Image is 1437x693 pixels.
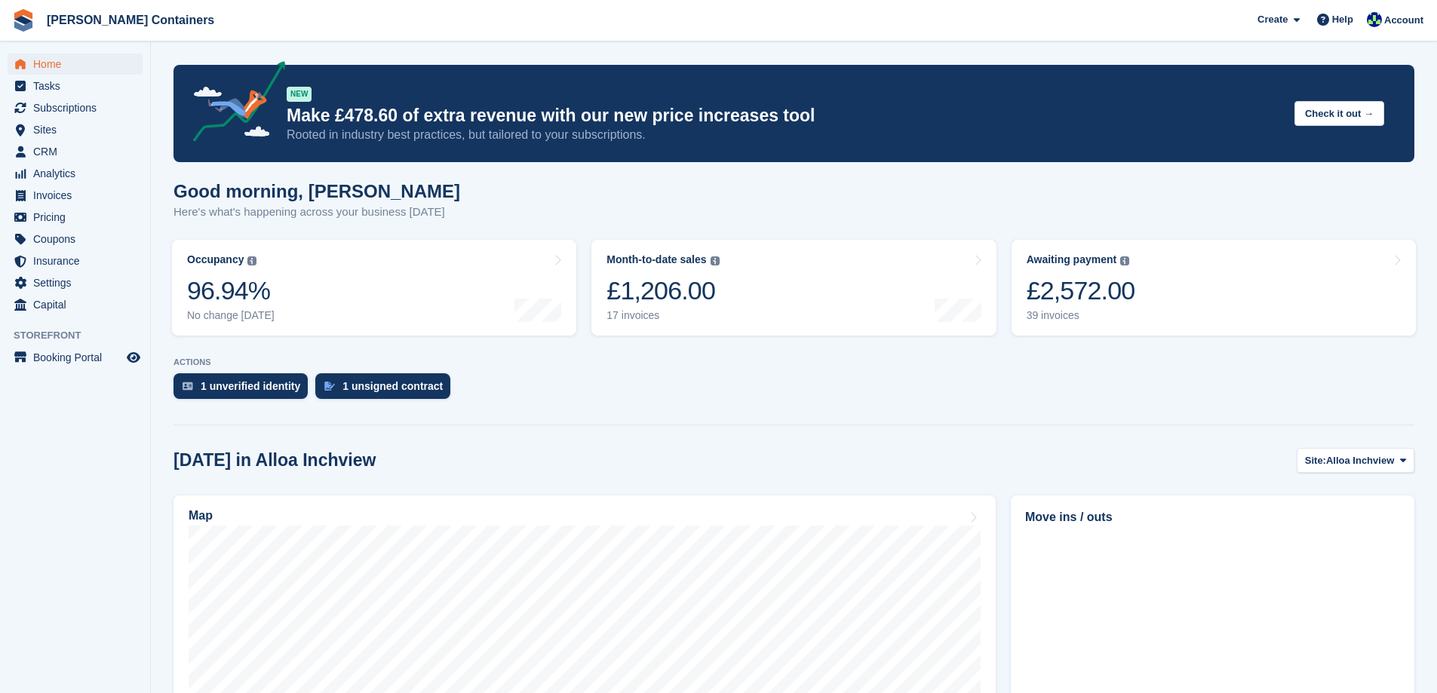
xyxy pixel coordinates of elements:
[33,207,124,228] span: Pricing
[8,207,143,228] a: menu
[606,309,719,322] div: 17 invoices
[1025,508,1400,526] h2: Move ins / outs
[1257,12,1288,27] span: Create
[8,185,143,206] a: menu
[1027,253,1117,266] div: Awaiting payment
[1367,12,1382,27] img: Audra Whitelaw
[8,347,143,368] a: menu
[187,309,275,322] div: No change [DATE]
[189,509,213,523] h2: Map
[33,294,124,315] span: Capital
[287,105,1282,127] p: Make £478.60 of extra revenue with our new price increases tool
[1027,309,1135,322] div: 39 invoices
[8,250,143,271] a: menu
[1384,13,1423,28] span: Account
[183,382,193,391] img: verify_identity-adf6edd0f0f0b5bbfe63781bf79b02c33cf7c696d77639b501bdc392416b5a36.svg
[1297,448,1414,473] button: Site: Alloa Inchview
[180,61,286,147] img: price-adjustments-announcement-icon-8257ccfd72463d97f412b2fc003d46551f7dbcb40ab6d574587a9cd5c0d94...
[33,228,124,250] span: Coupons
[287,127,1282,143] p: Rooted in industry best practices, but tailored to your subscriptions.
[33,185,124,206] span: Invoices
[1332,12,1353,27] span: Help
[1027,275,1135,306] div: £2,572.00
[8,228,143,250] a: menu
[591,240,996,336] a: Month-to-date sales £1,206.00 17 invoices
[33,141,124,162] span: CRM
[33,163,124,184] span: Analytics
[8,97,143,118] a: menu
[8,119,143,140] a: menu
[14,328,150,343] span: Storefront
[8,141,143,162] a: menu
[173,450,376,471] h2: [DATE] in Alloa Inchview
[173,373,315,406] a: 1 unverified identity
[8,272,143,293] a: menu
[33,54,124,75] span: Home
[33,250,124,271] span: Insurance
[173,357,1414,367] p: ACTIONS
[33,272,124,293] span: Settings
[8,294,143,315] a: menu
[711,256,720,265] img: icon-info-grey-7440780725fd019a000dd9b08b2336e03edf1995a4989e88bcd33f0948082b44.svg
[342,380,443,392] div: 1 unsigned contract
[172,240,576,336] a: Occupancy 96.94% No change [DATE]
[8,163,143,184] a: menu
[33,347,124,368] span: Booking Portal
[287,87,312,102] div: NEW
[187,275,275,306] div: 96.94%
[1012,240,1416,336] a: Awaiting payment £2,572.00 39 invoices
[12,9,35,32] img: stora-icon-8386f47178a22dfd0bd8f6a31ec36ba5ce8667c1dd55bd0f319d3a0aa187defe.svg
[247,256,256,265] img: icon-info-grey-7440780725fd019a000dd9b08b2336e03edf1995a4989e88bcd33f0948082b44.svg
[606,253,706,266] div: Month-to-date sales
[33,75,124,97] span: Tasks
[324,382,335,391] img: contract_signature_icon-13c848040528278c33f63329250d36e43548de30e8caae1d1a13099fd9432cc5.svg
[606,275,719,306] div: £1,206.00
[187,253,244,266] div: Occupancy
[173,181,460,201] h1: Good morning, [PERSON_NAME]
[201,380,300,392] div: 1 unverified identity
[8,54,143,75] a: menu
[1305,453,1326,468] span: Site:
[8,75,143,97] a: menu
[33,97,124,118] span: Subscriptions
[1120,256,1129,265] img: icon-info-grey-7440780725fd019a000dd9b08b2336e03edf1995a4989e88bcd33f0948082b44.svg
[41,8,220,32] a: [PERSON_NAME] Containers
[173,204,460,221] p: Here's what's happening across your business [DATE]
[124,348,143,366] a: Preview store
[1294,101,1384,126] button: Check it out →
[1326,453,1394,468] span: Alloa Inchview
[33,119,124,140] span: Sites
[315,373,458,406] a: 1 unsigned contract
